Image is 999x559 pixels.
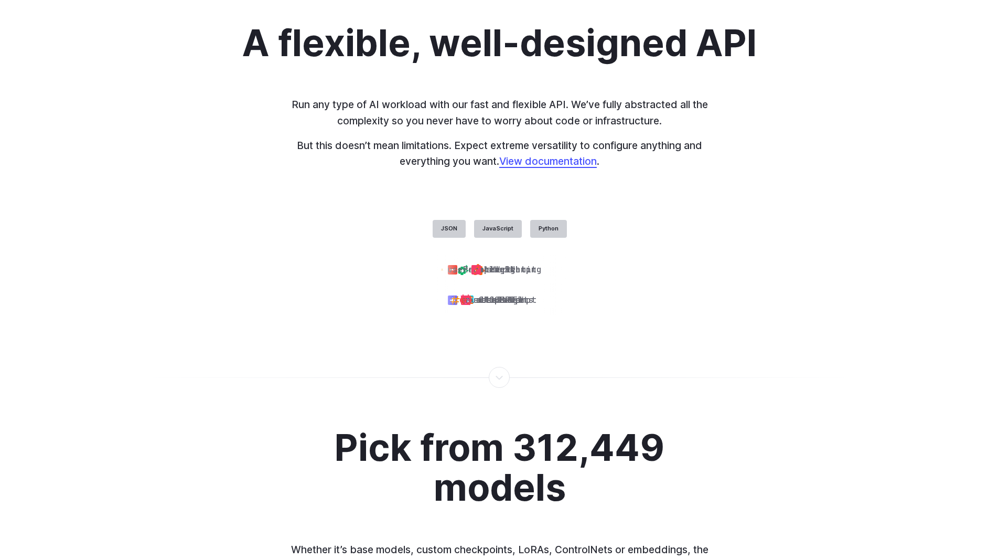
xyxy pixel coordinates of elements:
[530,220,567,238] label: Python
[499,155,597,167] a: View documentation
[282,97,718,129] p: Run any type of AI workload with our fast and flexible API. We’ve fully abstracted all the comple...
[282,138,718,170] p: But this doesn’t mean limitations. Expect extreme versatility to configure anything and everythin...
[486,263,512,277] span: steps
[474,220,522,238] label: JavaScript
[477,293,524,307] span: scheduler
[242,23,757,64] h2: A flexible, well-designed API
[311,428,688,508] h2: Pick from 312,449 models
[433,220,466,238] label: JSON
